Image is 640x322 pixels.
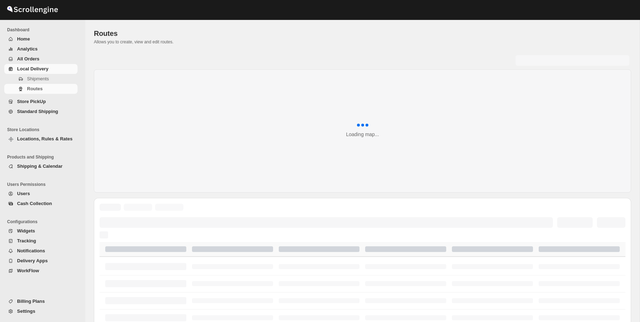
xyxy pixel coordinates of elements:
button: Shipments [4,74,78,84]
button: Tracking [4,236,78,246]
span: Routes [27,86,43,91]
span: All Orders [17,56,39,61]
button: All Orders [4,54,78,64]
span: Cash Collection [17,201,52,206]
span: Billing Plans [17,299,45,304]
span: Users [17,191,30,196]
span: Configurations [7,219,80,225]
button: WorkFlow [4,266,78,276]
button: Locations, Rules & Rates [4,134,78,144]
span: Locations, Rules & Rates [17,136,73,141]
span: Local Delivery [17,66,48,71]
button: Users [4,189,78,199]
button: Billing Plans [4,296,78,306]
button: Analytics [4,44,78,54]
span: Shipments [27,76,49,81]
span: Widgets [17,228,35,234]
button: Widgets [4,226,78,236]
button: Home [4,34,78,44]
span: Settings [17,308,35,314]
span: Users Permissions [7,182,80,187]
button: Routes [4,84,78,94]
button: Settings [4,306,78,316]
span: Tracking [17,238,36,243]
span: Home [17,36,30,42]
span: Notifications [17,248,45,253]
span: Delivery Apps [17,258,48,263]
button: Notifications [4,246,78,256]
button: Shipping & Calendar [4,161,78,171]
p: Allows you to create, view and edit routes. [94,39,631,45]
span: Store PickUp [17,99,46,104]
button: Cash Collection [4,199,78,209]
span: Shipping & Calendar [17,163,63,169]
span: Dashboard [7,27,80,33]
span: Products and Shipping [7,154,80,160]
button: Delivery Apps [4,256,78,266]
span: WorkFlow [17,268,39,273]
span: Store Locations [7,127,80,133]
div: Loading map... [346,131,379,138]
span: Analytics [17,46,38,52]
span: Standard Shipping [17,109,58,114]
span: Routes [94,29,118,37]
